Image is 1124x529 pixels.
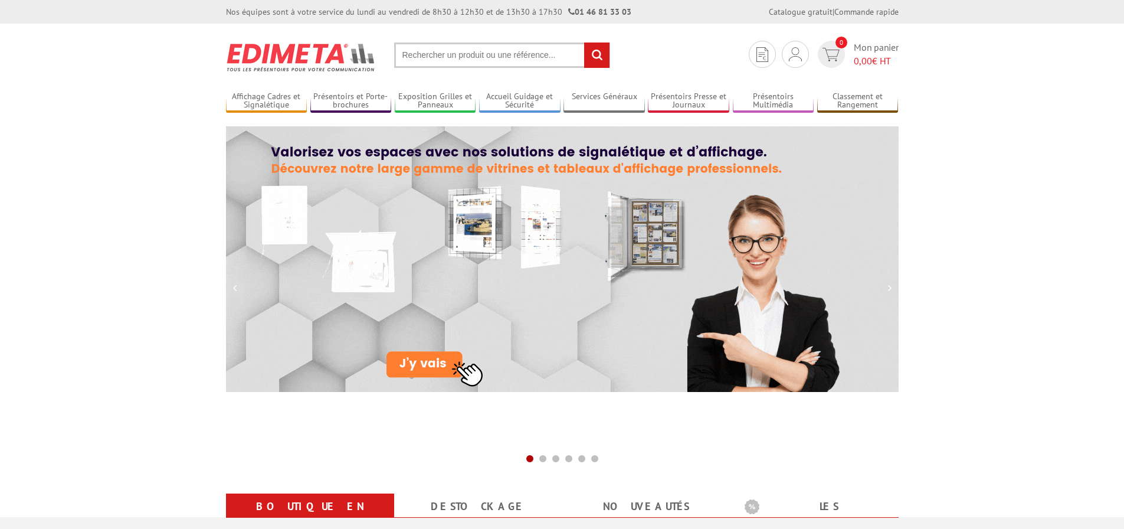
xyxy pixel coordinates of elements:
span: € HT [854,54,899,68]
span: Mon panier [854,41,899,68]
a: Accueil Guidage et Sécurité [479,92,561,111]
div: Nos équipes sont à votre service du lundi au vendredi de 8h30 à 12h30 et de 13h30 à 17h30 [226,6,631,18]
a: Présentoirs et Porte-brochures [310,92,392,111]
a: Services Généraux [563,92,645,111]
a: devis rapide 0 Mon panier 0,00€ HT [815,41,899,68]
a: Commande rapide [834,6,899,17]
span: 0,00 [854,55,872,67]
img: Présentoir, panneau, stand - Edimeta - PLV, affichage, mobilier bureau, entreprise [226,35,376,79]
a: Présentoirs Presse et Journaux [648,92,729,111]
img: devis rapide [789,47,802,61]
a: Affichage Cadres et Signalétique [226,92,307,111]
a: Présentoirs Multimédia [733,92,814,111]
a: Catalogue gratuit [769,6,833,17]
a: Classement et Rangement [817,92,899,111]
input: rechercher [584,43,609,68]
b: Les promotions [745,496,892,520]
strong: 01 46 81 33 03 [568,6,631,17]
input: Rechercher un produit ou une référence... [394,43,610,68]
div: | [769,6,899,18]
img: devis rapide [756,47,768,62]
a: Destockage [408,496,548,517]
img: devis rapide [822,48,840,61]
a: nouveautés [576,496,716,517]
span: 0 [835,37,847,48]
a: Exposition Grilles et Panneaux [395,92,476,111]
